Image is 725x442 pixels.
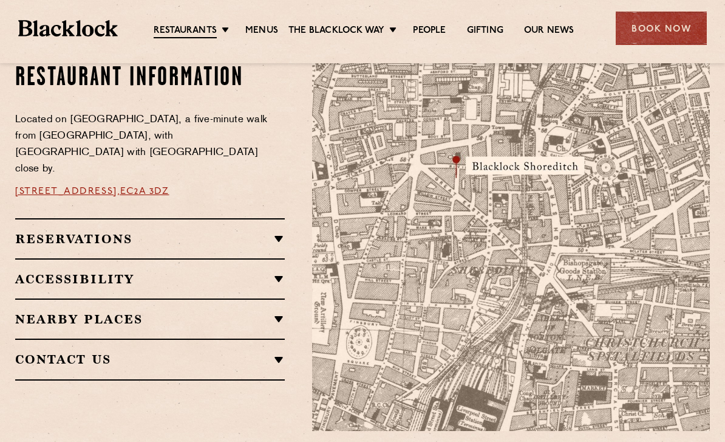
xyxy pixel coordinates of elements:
a: Menus [245,25,278,37]
a: Restaurants [154,25,217,38]
a: Gifting [467,25,503,37]
a: [STREET_ADDRESS], [15,187,120,196]
h2: Nearby Places [15,312,285,326]
a: Our News [524,25,574,37]
h2: Reservations [15,232,285,246]
a: People [413,25,446,37]
h2: Contact Us [15,352,285,367]
a: EC2A 3DZ [120,187,169,196]
img: svg%3E [555,317,725,431]
a: The Blacklock Way [288,25,384,37]
img: BL_Textured_Logo-footer-cropped.svg [18,20,118,37]
h2: Accessibility [15,272,285,286]
h2: Restaurant Information [15,63,285,94]
div: Book Now [616,12,707,45]
p: Located on [GEOGRAPHIC_DATA], a five-minute walk from [GEOGRAPHIC_DATA], with [GEOGRAPHIC_DATA] w... [15,112,285,178]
